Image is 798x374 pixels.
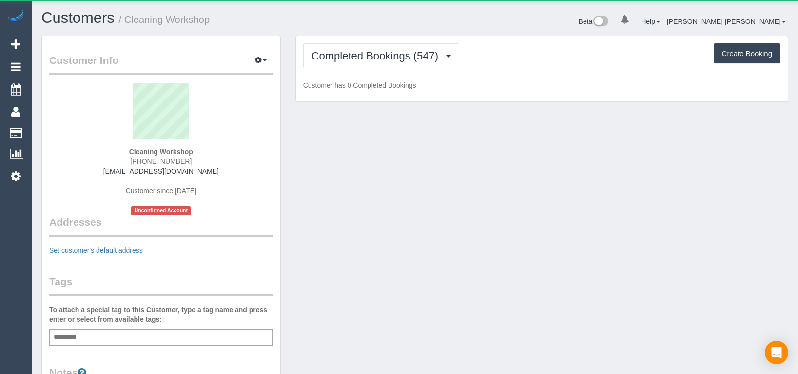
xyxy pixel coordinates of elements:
button: Create Booking [714,43,780,64]
img: New interface [592,16,608,28]
div: Open Intercom Messenger [765,341,788,364]
span: Unconfirmed Account [131,206,191,215]
a: [EMAIL_ADDRESS][DOMAIN_NAME] [103,167,219,175]
small: / Cleaning Workshop [119,14,210,25]
a: Help [641,18,660,25]
button: Completed Bookings (547) [303,43,460,68]
img: Automaid Logo [6,10,25,23]
strong: Cleaning Workshop [129,148,193,156]
a: Beta [579,18,609,25]
legend: Customer Info [49,53,273,75]
a: Set customer's default address [49,246,143,254]
span: Completed Bookings (547) [311,50,443,62]
label: To attach a special tag to this Customer, type a tag name and press enter or select from availabl... [49,305,273,324]
p: Customer has 0 Completed Bookings [303,80,780,90]
a: Customers [41,9,115,26]
legend: Tags [49,275,273,296]
a: [PERSON_NAME] [PERSON_NAME] [667,18,786,25]
span: Customer since [DATE] [126,187,196,195]
span: [PHONE_NUMBER] [130,157,192,165]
